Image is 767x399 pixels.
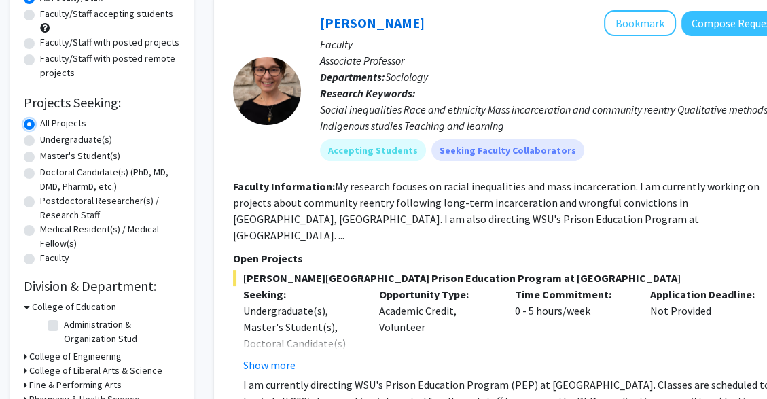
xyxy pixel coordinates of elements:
h3: Fine & Performing Arts [29,378,122,392]
b: Research Keywords: [320,86,416,100]
div: Academic Credit, Volunteer [369,286,505,373]
label: Faculty/Staff with posted projects [40,35,179,50]
h2: Projects Seeking: [24,94,180,111]
div: 0 - 5 hours/week [505,286,641,373]
button: Add Michelle Jacobs to Bookmarks [604,10,676,36]
b: Faculty Information: [233,179,335,193]
p: Seeking: [243,286,359,302]
h3: College of Education [32,300,116,314]
p: Application Deadline: [650,286,766,302]
mat-chip: Seeking Faculty Collaborators [431,139,584,161]
p: Time Commitment: [515,286,630,302]
label: All Projects [40,116,86,131]
label: Master's Student(s) [40,149,120,163]
label: Faculty/Staff with posted remote projects [40,52,180,80]
label: Doctoral Candidate(s) (PhD, MD, DMD, PharmD, etc.) [40,165,180,194]
mat-chip: Accepting Students [320,139,426,161]
fg-read-more: My research focuses on racial inequalities and mass incarceration. I am currently working on proj... [233,179,760,242]
label: Faculty/Staff accepting students [40,7,173,21]
label: Medical Resident(s) / Medical Fellow(s) [40,222,180,251]
h3: College of Liberal Arts & Science [29,364,162,378]
label: Administration & Organization Stud [64,317,177,346]
a: [PERSON_NAME] [320,14,425,31]
b: Departments: [320,70,385,84]
label: Undergraduate(s) [40,133,112,147]
button: Show more [243,357,296,373]
h3: College of Engineering [29,349,122,364]
label: Postdoctoral Researcher(s) / Research Staff [40,194,180,222]
iframe: Chat [10,338,58,389]
span: Sociology [385,70,428,84]
div: Undergraduate(s), Master's Student(s), Doctoral Candidate(s) (PhD, MD, DMD, PharmD, etc.), Faculty [243,302,359,384]
label: Faculty [40,251,69,265]
p: Opportunity Type: [379,286,495,302]
h2: Division & Department: [24,278,180,294]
